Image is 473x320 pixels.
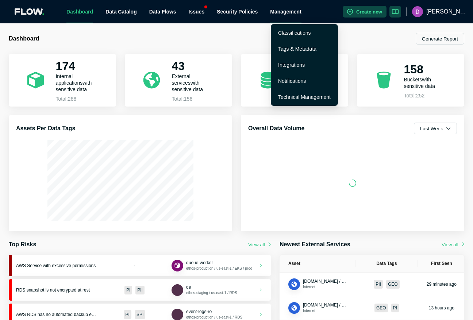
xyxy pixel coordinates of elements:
[186,291,237,295] span: ethos-staging / us-east-1 / RDS
[55,96,100,102] p: Total: 288
[172,284,237,296] div: DBInstanceqeethos-staging / us-east-1 / RDS
[186,309,212,314] span: event-logs-ro
[355,255,418,273] th: Data Tags
[414,123,457,134] button: Last Week
[186,266,276,270] span: ethos-production / us-east-1 / EKS / production / default
[217,9,258,15] a: Security Policies
[125,54,232,107] a: 43External serviceswith sensitive dataTotal:156
[16,312,97,317] div: AWS RDS has no automated backup enabled
[149,9,176,15] span: Data Flows
[303,302,347,308] button: [DOMAIN_NAME] / POST /api/json/ip
[303,285,315,289] span: Internet
[186,285,191,290] span: qe
[186,309,212,315] button: event-logs-ro
[186,260,213,265] span: queue-worker
[9,255,271,276] a: AWS Service with excessive permissions-Applicationqueue-workerethos-production / us-east-1 / EKS ...
[172,260,183,271] button: Application
[278,62,305,68] a: Integrations
[55,73,100,93] p: Internal applications with sensitive data
[280,255,355,273] th: Asset
[135,286,145,294] div: PII
[343,6,387,18] button: Create new
[241,54,348,107] a: 91DB Instanceswith sensitive dataTotal:157
[288,302,300,314] button: ApiEndpoint
[124,286,132,294] div: PI
[172,96,216,102] p: Total: 156
[303,279,413,284] span: [DOMAIN_NAME] / GET /v1/letters/ltr_df7e0fcfcce9d2db
[280,240,350,249] h3: Newest External Services
[442,242,464,247] button: View all
[186,315,242,319] span: ethos-production / us-east-1 / RDS
[172,73,216,93] p: External services with sensitive data
[427,281,457,287] div: 29 minutes ago
[278,94,331,100] a: Technical Management
[55,59,100,73] h2: 174
[416,33,464,45] button: Generate Report
[248,242,271,247] button: View all
[172,260,252,271] div: Applicationqueue-workerethos-production / us-east-1 / EKS / production / default
[386,280,400,289] div: GEO
[404,93,449,99] p: Total: 252
[303,309,315,313] span: Internet
[374,304,388,312] div: GEO
[105,9,137,15] a: Data Catalog
[174,311,181,318] img: DBInstance
[303,302,376,308] span: [DOMAIN_NAME] / POST /api/json/ip
[278,78,306,84] a: Notifications
[349,180,356,187] span: loading-3-quarters
[16,288,97,293] div: RDS snapshot is not encrypted at rest
[357,54,464,107] a: 158Bucketswith sensitive dataTotal:252
[391,304,399,312] div: PI
[288,278,347,290] div: ApiEndpoint[DOMAIN_NAME] / GET /v1/letters/ltr_df7e0fcfcce9d2dbInternet
[174,262,181,269] img: Application
[404,76,449,89] p: Buckets with sensitive data
[174,286,181,294] img: DBInstance
[9,54,116,107] a: 174Internal applicationswith sensitive dataTotal:288
[412,6,423,17] img: ACg8ocK2ynF0zJ6vSBvKouFYkA3CJWUmcc63HPL0vrMuHIrs9HcSpw=s96-c
[186,260,213,266] button: queue-worker
[248,124,304,133] h3: Overall Data Volume
[172,284,183,296] button: DBInstance
[9,240,36,249] h3: Top Risks
[278,30,311,36] a: Classifications
[9,279,271,301] a: RDS snapshot is not encrypted at restPIPIIDBInstanceqeethos-staging / us-east-1 / RDS
[303,278,347,284] button: [DOMAIN_NAME] / GET /v1/letters/ltr_df7e0fcfcce9d2db
[288,278,300,290] button: ApiEndpoint
[16,124,75,133] h3: Assets Per Data Tags
[418,255,465,273] th: First Seen
[291,304,298,312] img: ApiEndpoint
[9,35,236,42] h1: Dashboard
[124,310,131,319] div: PI
[288,302,347,314] div: ApiEndpoint[DOMAIN_NAME] / POST /api/json/ipInternet
[429,305,454,311] div: 13 hours ago
[374,280,383,289] div: PII
[103,263,166,268] div: -
[278,46,316,52] a: Tags & Metadata
[186,284,191,290] button: qe
[291,281,298,288] img: ApiEndpoint
[135,310,145,319] div: SPI
[172,59,216,73] h2: 43
[16,263,97,268] div: AWS Service with excessive permissions
[66,9,93,15] a: Dashboard
[404,62,449,76] h2: 158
